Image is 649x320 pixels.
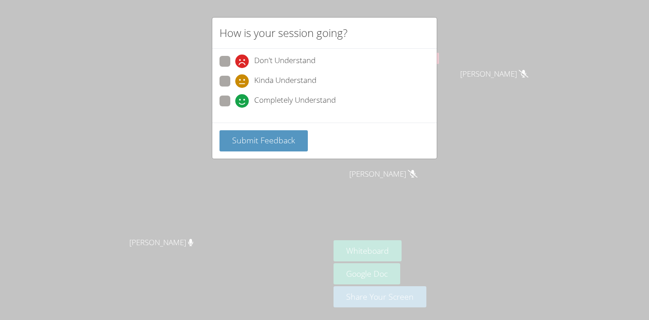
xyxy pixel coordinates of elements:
span: Don't Understand [254,55,315,68]
span: Kinda Understand [254,74,316,88]
h2: How is your session going? [219,25,347,41]
span: Submit Feedback [232,135,295,146]
span: Completely Understand [254,94,336,108]
button: Submit Feedback [219,130,308,151]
